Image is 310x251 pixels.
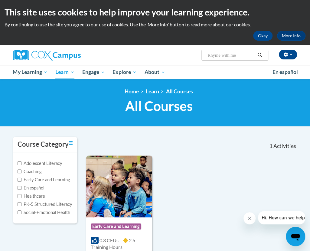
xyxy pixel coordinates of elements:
[18,193,45,199] label: Healthcare
[18,201,72,208] label: PK-5 Structured Literacy
[8,65,302,79] div: Main menu
[273,143,296,149] span: Activities
[100,237,119,243] span: 0.3 CEUs
[82,69,105,76] span: Engage
[18,168,41,175] label: Coaching
[18,209,70,216] label: Social-Emotional Health
[86,156,152,217] img: Course Logo
[5,6,305,18] h2: This site uses cookies to help improve your learning experience.
[5,21,305,28] p: By continuing to use the site you agree to our use of cookies. Use the ‘More info’ button to read...
[255,52,264,59] button: Search
[253,31,272,41] button: Okay
[277,31,305,41] a: More Info
[286,227,305,246] iframe: Button to launch messaging window
[18,185,44,191] label: En español
[18,178,21,182] input: Checkbox for Options
[18,186,21,190] input: Checkbox for Options
[18,210,21,214] input: Checkbox for Options
[13,69,47,76] span: My Learning
[18,161,21,165] input: Checkbox for Options
[109,65,141,79] a: Explore
[125,98,193,114] span: All Courses
[258,211,305,224] iframe: Message from company
[91,223,141,229] span: Early Care and Learning
[166,88,193,95] a: All Courses
[207,52,255,59] input: Search Courses
[4,4,49,9] span: Hi. How can we help?
[272,69,298,75] span: En español
[69,140,73,146] a: Toggle collapse
[51,65,78,79] a: Learn
[18,202,21,206] input: Checkbox for Options
[13,50,102,61] a: Cox Campus
[18,176,70,183] label: Early Care and Learning
[78,65,109,79] a: Engage
[18,169,21,173] input: Checkbox for Options
[113,69,137,76] span: Explore
[18,160,62,167] label: Adolescent Literacy
[9,65,52,79] a: My Learning
[18,140,69,149] h3: Course Category
[269,66,302,79] a: En español
[279,50,297,59] button: Account Settings
[269,143,272,149] span: 1
[55,69,74,76] span: Learn
[145,69,165,76] span: About
[146,88,159,95] a: Learn
[125,88,139,95] a: Home
[243,212,256,224] iframe: Close message
[18,194,21,198] input: Checkbox for Options
[141,65,169,79] a: About
[13,50,81,61] img: Cox Campus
